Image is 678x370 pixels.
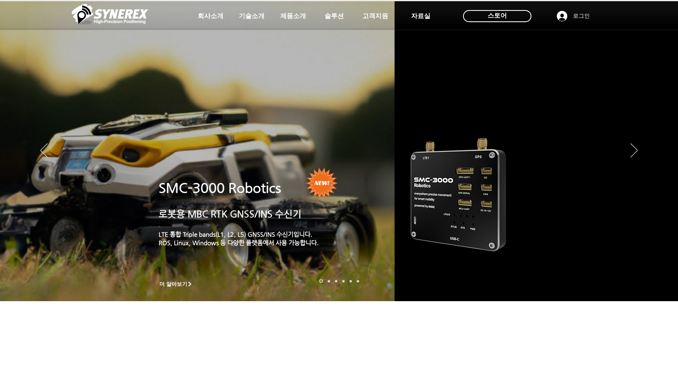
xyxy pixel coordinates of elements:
a: 기술소개 [232,8,272,24]
a: 더 알아보기 [156,279,196,289]
span: 자료실 [411,12,430,21]
button: 이전 [40,143,48,159]
a: SMC-3000 Robotics [159,180,281,196]
a: 솔루션 [314,8,354,24]
a: 자료실 [401,8,441,24]
img: KakaoTalk_20241224_155801212.png [399,126,518,261]
a: 회사소개 [190,8,231,24]
img: 씨너렉스_White_simbol_대지 1.png [72,2,148,26]
span: 솔루션 [325,12,344,21]
a: LTE 통합 Triple bands(L1, L2, L5) GNSS/INS 수신기입니다. [159,231,312,238]
a: 로봇- SMC 2000 [319,279,323,283]
a: ROS, Linux, Windows 등 다양한 플랫폼에서 사용 가능합니다. [159,239,319,246]
span: 더 알아보기 [159,281,187,288]
span: 제품소개 [280,12,306,21]
a: 드론 8 - SMC 2000 [328,280,330,282]
span: 회사소개 [198,12,223,21]
nav: 슬라이드 [317,279,362,283]
a: 측량 IoT [335,280,337,282]
div: 스토어 [463,10,531,22]
a: 정밀농업 [357,280,359,282]
a: 고객지원 [355,8,395,24]
a: 로봇 [349,280,352,282]
button: 로그인 [551,8,595,24]
a: 자율주행 [342,280,345,282]
a: 로봇용 MBC RTK GNSS/INS 수신기 [159,209,302,219]
span: 고객지원 [362,12,388,21]
a: 제품소개 [273,8,313,24]
span: 스토어 [488,11,507,20]
button: 다음 [630,143,638,159]
span: 로그인 [570,12,593,20]
span: 기술소개 [239,12,265,21]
